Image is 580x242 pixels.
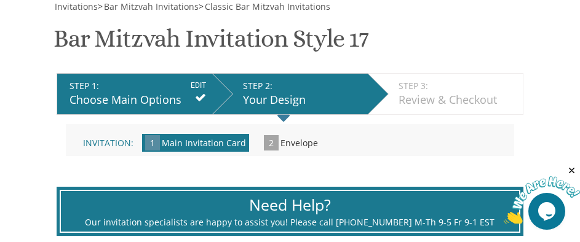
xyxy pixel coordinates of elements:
[399,92,517,108] div: Review & Checkout
[191,80,206,91] input: EDIT
[70,92,206,108] div: Choose Main Options
[76,216,504,228] div: Our invitation specialists are happy to assist you! Please call [PHONE_NUMBER] M-Th 9-5 Fr 9-1 EST
[104,1,199,12] span: Bar Mitzvah Invitations
[204,1,330,12] a: Classic Bar Mitzvah Invitations
[76,194,504,216] div: Need Help?
[399,80,517,92] div: STEP 3:
[54,25,368,61] h1: Bar Mitzvah Invitation Style 17
[162,137,246,149] span: Main Invitation Card
[70,80,206,92] div: STEP 1:
[199,1,330,12] span: >
[103,1,199,12] a: Bar Mitzvah Invitations
[54,1,98,12] a: Invitations
[205,1,330,12] span: Classic Bar Mitzvah Invitations
[280,137,318,149] span: Envelope
[98,1,199,12] span: >
[55,1,98,12] span: Invitations
[504,165,580,224] iframe: chat widget
[83,137,133,149] span: Invitation:
[243,92,362,108] div: Your Design
[243,80,362,92] div: STEP 2:
[264,135,279,150] span: 2
[145,135,160,150] span: 1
